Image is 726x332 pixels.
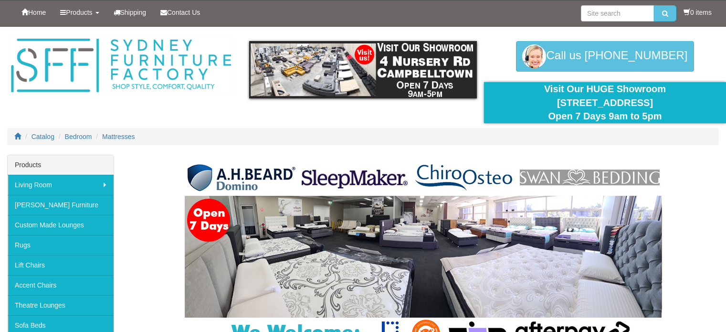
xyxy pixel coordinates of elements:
div: Products [8,155,114,175]
a: Catalog [32,133,54,140]
a: Home [14,0,53,24]
a: Accent Chairs [8,275,114,295]
input: Site search [581,5,654,21]
a: Lift Chairs [8,255,114,275]
a: Bedroom [65,133,92,140]
span: Home [28,9,46,16]
li: 0 items [684,8,712,17]
span: Contact Us [167,9,200,16]
img: Sydney Furniture Factory [7,36,235,95]
a: Mattresses [102,133,135,140]
div: Visit Our HUGE Showroom [STREET_ADDRESS] Open 7 Days 9am to 5pm [491,82,719,123]
a: Shipping [106,0,154,24]
a: Theatre Lounges [8,295,114,315]
img: showroom.gif [249,41,477,98]
a: Products [53,0,106,24]
a: Rugs [8,235,114,255]
a: Living Room [8,175,114,195]
span: Products [66,9,92,16]
a: [PERSON_NAME] Furniture [8,195,114,215]
a: Contact Us [153,0,207,24]
a: Custom Made Lounges [8,215,114,235]
span: Shipping [120,9,147,16]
